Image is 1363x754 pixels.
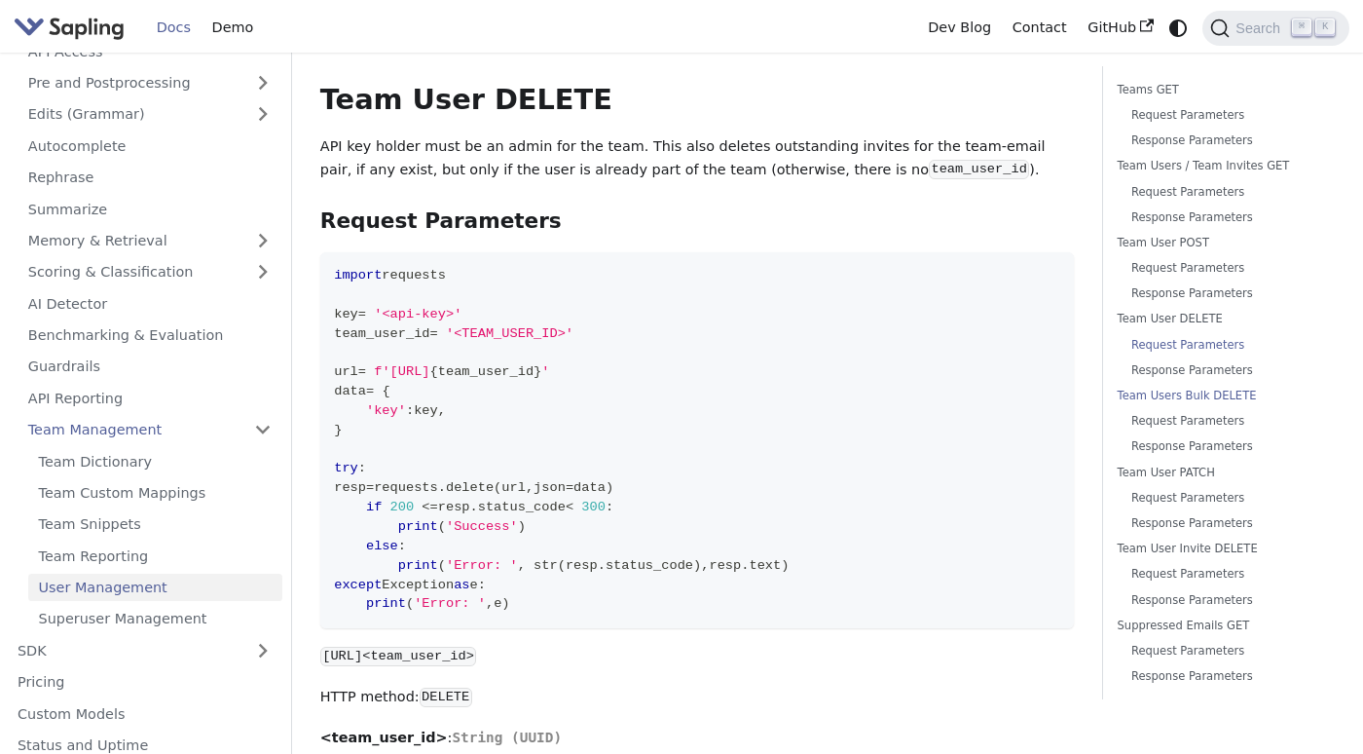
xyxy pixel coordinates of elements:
[334,326,429,341] span: team_user_id
[7,636,243,664] a: SDK
[1315,19,1335,36] kbd: K
[438,558,446,573] span: (
[1131,591,1321,610] a: Response Parameters
[420,688,472,707] code: DELETE
[320,208,1075,235] h3: Request Parameters
[366,384,374,398] span: =
[320,135,1075,182] p: API key holder must be an admin for the team. This also deletes outstanding invites for the team-...
[1118,157,1328,175] a: Team Users / Team Invites GET
[606,500,613,514] span: :
[1292,19,1311,36] kbd: ⌘
[1118,617,1328,635] a: Suppressed Emails GET
[28,479,282,508] a: Team Custom Mappings
[438,500,470,514] span: resp
[1131,361,1321,380] a: Response Parameters
[1118,310,1328,328] a: Team User DELETE
[438,403,446,418] span: ,
[566,558,598,573] span: resp
[382,578,454,592] span: Exception
[243,636,282,664] button: Expand sidebar category 'SDK'
[470,578,478,592] span: e
[1118,464,1328,482] a: Team User PATCH
[18,100,282,129] a: Edits (Grammar)
[709,558,741,573] span: resp
[438,519,446,534] span: (
[494,596,501,611] span: e
[1131,284,1321,303] a: Response Parameters
[430,326,438,341] span: =
[366,403,406,418] span: 'key'
[558,558,566,573] span: (
[1131,667,1321,686] a: Response Parameters
[749,558,781,573] span: text
[18,69,282,97] a: Pre and Postprocessing
[28,447,282,475] a: Team Dictionary
[366,500,382,514] span: if
[534,480,566,495] span: json
[320,686,1075,709] p: HTTP method:
[1131,642,1321,660] a: Request Parameters
[438,480,446,495] span: .
[366,596,406,611] span: print
[541,364,549,379] span: '
[320,730,448,745] strong: <team_user_id>
[494,480,501,495] span: (
[518,519,526,534] span: )
[1131,208,1321,227] a: Response Parameters
[1118,234,1328,252] a: Team User POST
[366,539,398,553] span: else
[478,578,486,592] span: :
[1077,13,1163,43] a: GitHub
[1230,20,1292,36] span: Search
[1131,412,1321,431] a: Request Parameters
[334,384,366,398] span: data
[1118,540,1328,558] a: Team User Invite DELETE
[14,14,125,42] img: Sapling.ai
[28,510,282,539] a: Team Snippets
[334,364,358,379] span: url
[18,195,282,223] a: Summarize
[374,364,429,379] span: f'[URL]
[534,364,541,379] span: }
[1202,11,1348,46] button: Search (Command+K)
[14,14,131,42] a: Sapling.ai
[1131,183,1321,202] a: Request Parameters
[18,353,282,381] a: Guardrails
[358,364,366,379] span: =
[18,416,282,444] a: Team Management
[581,500,606,514] span: 300
[598,558,606,573] span: .
[366,480,374,495] span: =
[18,289,282,318] a: AI Detector
[320,647,477,666] code: [URL]<team_user_id>
[781,558,789,573] span: )
[566,500,573,514] span: <
[28,542,282,570] a: Team Reporting
[741,558,749,573] span: .
[430,364,438,379] span: {
[454,578,469,592] span: as
[374,480,438,495] span: requests
[18,227,282,255] a: Memory & Retrieval
[398,519,438,534] span: print
[701,558,709,573] span: ,
[382,268,446,283] span: requests
[334,578,382,592] span: except
[470,500,478,514] span: .
[573,480,606,495] span: data
[693,558,701,573] span: )
[606,558,693,573] span: status_code
[406,596,414,611] span: (
[526,480,534,495] span: ,
[334,307,358,321] span: key
[334,423,342,437] span: }
[320,83,1075,118] h2: Team User DELETE
[334,461,358,475] span: try
[422,500,437,514] span: <=
[501,596,509,611] span: )
[202,13,264,43] a: Demo
[146,13,202,43] a: Docs
[478,500,566,514] span: status_code
[606,480,613,495] span: )
[398,539,406,553] span: :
